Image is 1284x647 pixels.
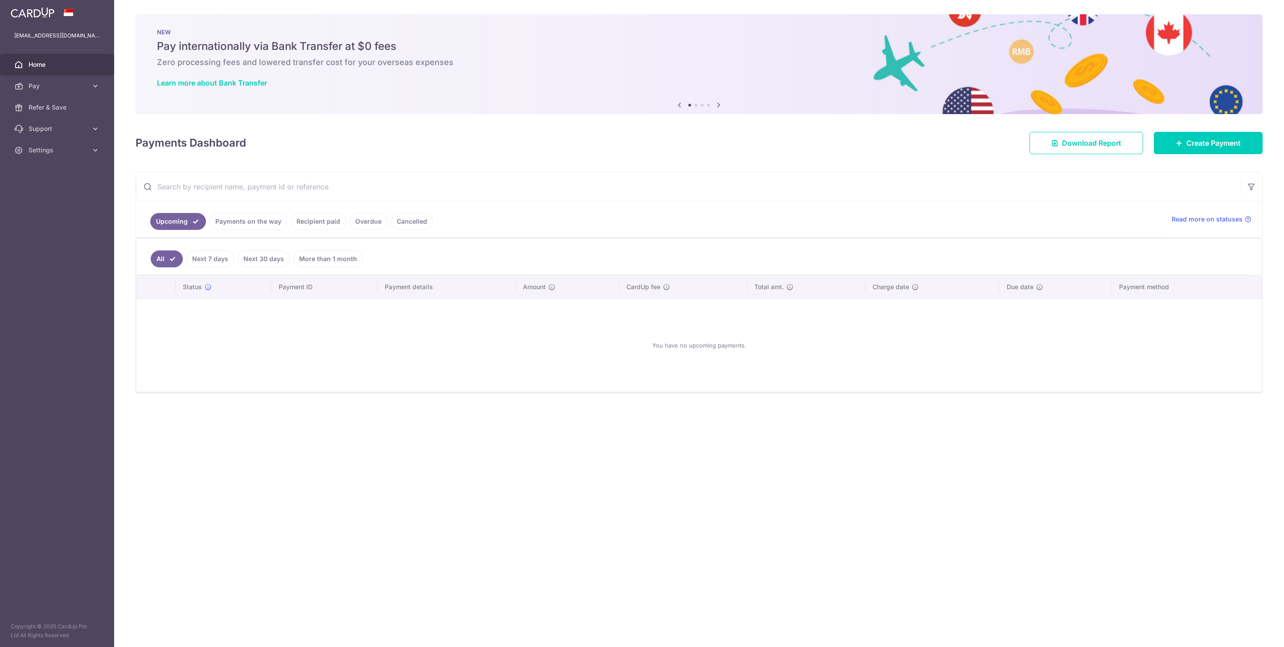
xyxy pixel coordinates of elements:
[293,250,363,267] a: More than 1 month
[157,39,1241,53] h5: Pay internationally via Bank Transfer at $0 fees
[238,250,290,267] a: Next 30 days
[272,275,378,299] th: Payment ID
[29,82,87,90] span: Pay
[11,7,54,18] img: CardUp
[754,283,784,291] span: Total amt.
[1154,132,1263,154] a: Create Payment
[151,250,183,267] a: All
[626,283,660,291] span: CardUp fee
[1186,138,1241,148] span: Create Payment
[391,213,433,230] a: Cancelled
[147,306,1251,385] div: You have no upcoming payments.
[136,135,246,151] h4: Payments Dashboard
[1172,215,1243,224] span: Read more on statuses
[29,103,87,112] span: Refer & Save
[29,146,87,155] span: Settings
[1112,275,1262,299] th: Payment method
[29,60,87,69] span: Home
[29,124,87,133] span: Support
[872,283,909,291] span: Charge date
[136,14,1263,114] img: Bank transfer banner
[157,29,1241,36] p: NEW
[1029,132,1143,154] a: Download Report
[183,283,202,291] span: Status
[157,57,1241,68] h6: Zero processing fees and lowered transfer cost for your overseas expenses
[186,250,234,267] a: Next 7 days
[210,213,287,230] a: Payments on the way
[378,275,515,299] th: Payment details
[1007,283,1033,291] span: Due date
[1062,138,1121,148] span: Download Report
[136,172,1241,201] input: Search by recipient name, payment id or reference
[523,283,546,291] span: Amount
[14,31,100,40] p: [EMAIL_ADDRESS][DOMAIN_NAME]
[150,213,206,230] a: Upcoming
[291,213,346,230] a: Recipient paid
[1172,215,1251,224] a: Read more on statuses
[157,78,267,87] a: Learn more about Bank Transfer
[350,213,387,230] a: Overdue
